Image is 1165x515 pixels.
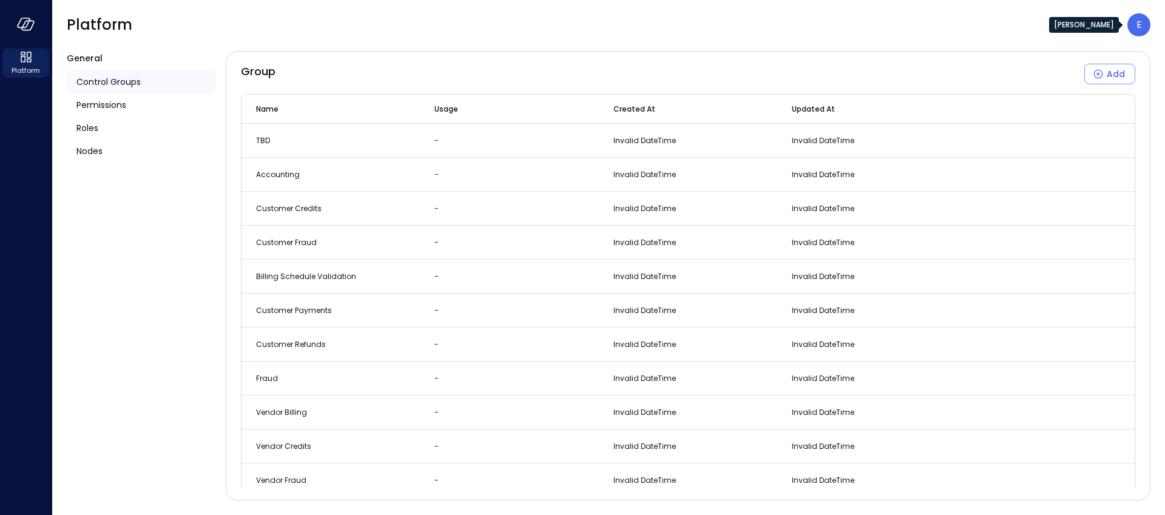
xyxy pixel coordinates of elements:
span: Accounting [256,169,300,180]
span: Invalid DateTime [792,339,854,349]
span: Customer Fraud [256,237,317,247]
span: Fraud [256,373,278,383]
span: Platform [12,64,40,76]
a: Roles [67,116,216,140]
span: Invalid DateTime [792,441,854,451]
div: Platform [2,49,49,78]
div: [PERSON_NAME] [1049,17,1119,33]
span: Invalid DateTime [613,169,676,180]
span: - [434,407,439,417]
span: Permissions [76,98,126,112]
span: General [67,52,103,64]
span: Vendor Credits [256,441,311,451]
span: Roles [76,121,98,135]
a: Permissions [67,93,216,116]
span: Vendor Fraud [256,475,306,485]
span: Invalid DateTime [792,305,854,315]
span: Created At [613,103,655,115]
span: Invalid DateTime [792,169,854,180]
span: Invalid DateTime [613,271,676,281]
span: Invalid DateTime [792,203,854,214]
span: Invalid DateTime [792,475,854,485]
span: Invalid DateTime [792,237,854,247]
span: Updated At [792,103,835,115]
span: Vendor Billing [256,407,307,417]
a: Control Groups [67,70,216,93]
span: Billing Schedule Validation [256,271,356,281]
span: Control Groups [76,75,141,89]
span: Invalid DateTime [613,305,676,315]
span: Invalid DateTime [613,237,676,247]
span: Customer Payments [256,305,332,315]
span: Invalid DateTime [613,475,676,485]
span: Usage [434,103,458,115]
span: - [434,305,439,315]
span: Customer Refunds [256,339,326,349]
span: Invalid DateTime [613,441,676,451]
span: - [434,441,439,451]
span: Invalid DateTime [792,135,854,146]
span: Invalid DateTime [613,339,676,349]
span: - [434,271,439,281]
span: Customer Credits [256,203,322,214]
span: TBD [256,135,270,146]
span: Invalid DateTime [613,373,676,383]
p: E [1136,18,1142,32]
span: - [434,339,439,349]
span: - [434,373,439,383]
span: - [434,169,439,180]
span: Invalid DateTime [792,373,854,383]
div: Add [1107,67,1125,82]
a: Nodes [67,140,216,163]
span: Invalid DateTime [613,203,676,214]
span: - [434,475,439,485]
span: Name [256,103,279,115]
span: Invalid DateTime [792,407,854,417]
span: Group [241,64,275,84]
span: Invalid DateTime [792,271,854,281]
span: Platform [67,15,132,35]
span: Invalid DateTime [613,407,676,417]
span: Nodes [76,144,103,158]
span: - [434,135,439,146]
div: Eleanor Yehudai [1127,13,1150,36]
span: - [434,237,439,247]
span: - [434,203,439,214]
span: Invalid DateTime [613,135,676,146]
button: Add [1084,64,1135,84]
